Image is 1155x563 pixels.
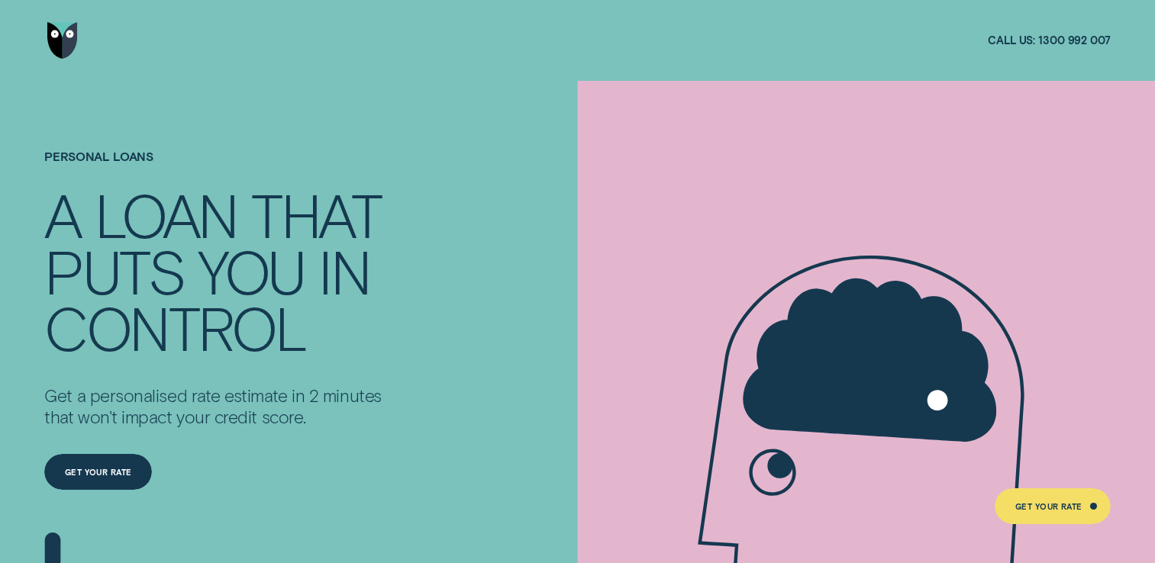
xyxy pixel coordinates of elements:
[1038,34,1110,48] span: 1300 992 007
[44,186,80,243] div: A
[44,150,395,187] h1: Personal Loans
[988,34,1035,48] span: Call us:
[44,186,395,355] h4: A LOAN THAT PUTS YOU IN CONTROL
[995,488,1110,525] a: GET YOUR RATE
[44,384,395,427] p: Get a personalised rate estimate in 2 minutes that won't impact your credit score.
[318,243,369,299] div: IN
[44,300,305,356] div: CONTROL
[44,454,152,491] a: GET YOUR RATE
[988,34,1110,48] a: Call us:1300 992 007
[251,186,380,243] div: THAT
[44,243,184,299] div: PUTS
[47,22,78,59] img: Wisr
[95,186,237,243] div: LOAN
[198,243,304,299] div: YOU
